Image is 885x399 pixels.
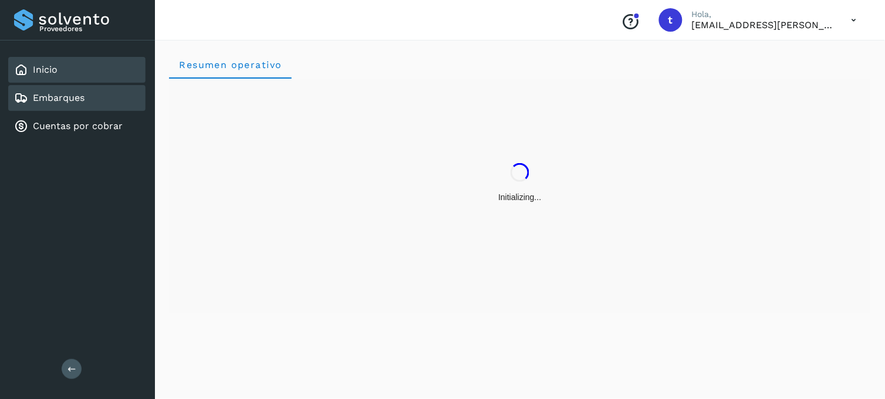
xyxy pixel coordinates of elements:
[33,64,58,75] a: Inicio
[8,57,146,83] div: Inicio
[692,9,833,19] p: Hola,
[178,59,282,70] span: Resumen operativo
[8,113,146,139] div: Cuentas por cobrar
[39,25,141,33] p: Proveedores
[8,85,146,111] div: Embarques
[692,19,833,31] p: transportes.lg.lozano@gmail.com
[33,92,85,103] a: Embarques
[33,120,123,131] a: Cuentas por cobrar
